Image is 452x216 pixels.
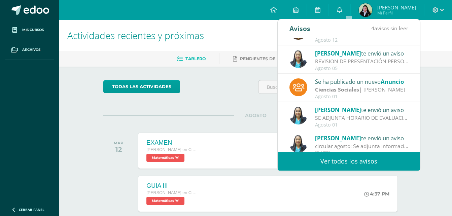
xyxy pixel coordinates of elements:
div: REVISION DE PRESENTACIÓN PERSONAL: Saludos Cordiales Les recordamos que estamos en evaluaciones d... [315,58,409,65]
img: 49168807a2b8cca0ef2119beca2bd5ad.png [289,107,307,124]
div: Agosto 01 [315,94,409,100]
img: 49168807a2b8cca0ef2119beca2bd5ad.png [289,50,307,68]
div: Agosto 01 [315,122,409,128]
div: EXAMEN [146,139,197,146]
div: | [PERSON_NAME] [315,86,409,94]
img: edfb352e7299cede991eb1adbb8f38f5.png [359,3,372,17]
div: SE ADJUNTA HORARIO DE EVALUACIONES: Saludos cordiales, se adjunta horario de evaluaciones para la... [315,114,409,122]
div: Agosto 12 [315,37,409,43]
span: Mis cursos [22,27,44,33]
span: [PERSON_NAME] [377,4,416,11]
span: avisos sin leer [371,25,408,32]
div: [DATE] [315,150,409,156]
span: Matemáticas 'A' [146,197,184,205]
a: Archivos [5,40,54,60]
div: te envió un aviso [315,49,409,58]
a: Tablero [177,53,206,64]
div: Avisos [289,19,310,38]
span: [PERSON_NAME] [315,106,361,114]
div: GUIA III [146,182,197,189]
div: Agosto 05 [315,66,409,71]
span: AGOSTO [234,112,277,118]
div: te envió un aviso [315,105,409,114]
span: [PERSON_NAME] en Ciencias Biológicas [PERSON_NAME]. CCLL en Ciencias Biológicas [146,190,197,195]
span: Cerrar panel [19,207,44,212]
a: Ver todos los avisos [278,152,420,171]
div: Se ha publicado un nuevo [315,77,409,86]
a: Mis cursos [5,20,54,40]
span: [PERSON_NAME] en Ciencias Biológicas [PERSON_NAME]. CCLL en Ciencias Biológicas [146,147,197,152]
span: Anuncio [381,78,404,85]
div: MAR [114,141,123,145]
span: [PERSON_NAME] [315,49,361,57]
a: Pendientes de entrega [233,53,298,64]
div: circular agosto: Se adjunta información importante [315,142,409,150]
a: todas las Actividades [103,80,180,93]
span: Matemáticas 'A' [146,154,184,162]
strong: Ciencias Sociales [315,86,359,93]
span: [PERSON_NAME] [315,134,361,142]
div: te envió un aviso [315,134,409,142]
span: Actividades recientes y próximas [67,29,204,42]
span: Mi Perfil [377,10,416,16]
input: Busca una actividad próxima aquí... [258,80,408,94]
img: 49168807a2b8cca0ef2119beca2bd5ad.png [289,135,307,153]
span: Tablero [185,56,206,61]
span: Pendientes de entrega [240,56,298,61]
span: 4 [371,25,374,32]
div: 4:37 PM [364,191,389,197]
span: Archivos [22,47,40,52]
div: 12 [114,145,123,153]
